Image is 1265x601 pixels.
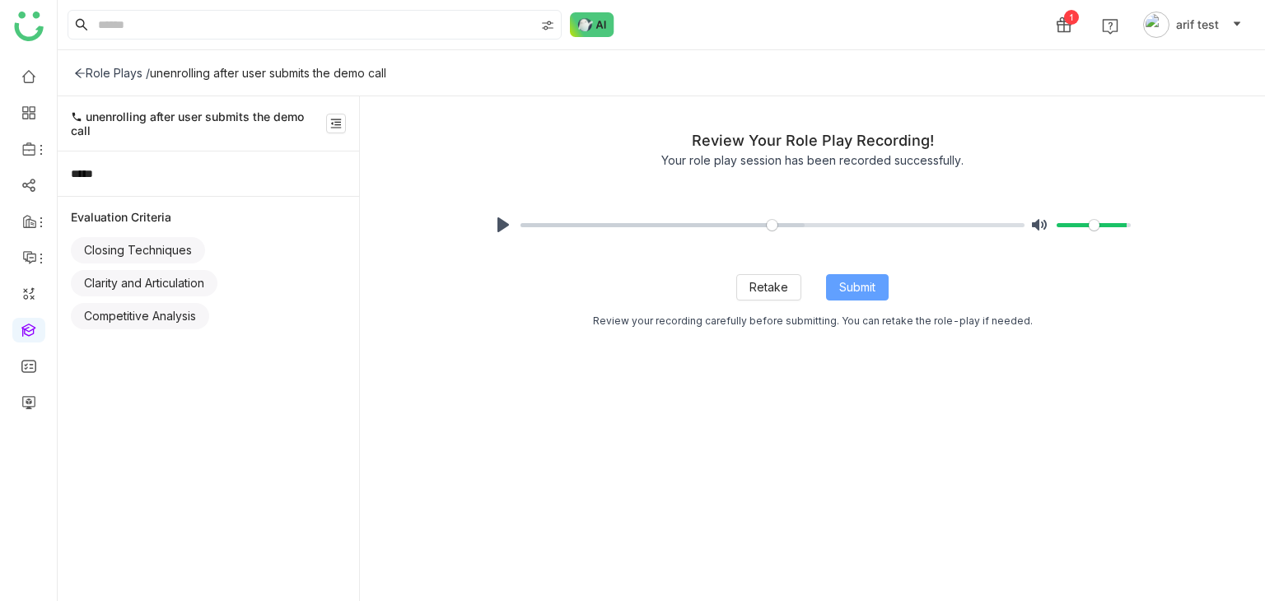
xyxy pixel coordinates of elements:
div: Clarity and Articulation [71,270,217,296]
input: Volume [1057,217,1131,233]
img: search-type.svg [541,19,554,32]
div: Review your recording carefully before submitting. You can retake the role-play if needed. [480,314,1145,328]
img: avatar [1143,12,1169,38]
span: unenrolling after user submits the demo call [71,109,304,137]
button: arif test [1140,12,1245,38]
button: Retake [736,274,801,300]
img: help.svg [1102,18,1118,35]
img: logo [14,12,44,41]
span: Retake [749,278,788,296]
div: Evaluation Criteria [71,210,346,224]
img: ask-buddy-normal.svg [570,12,614,37]
span: arif test [1176,16,1219,34]
div: Your role play session has been recorded successfully. [393,151,1232,169]
span: Submit [839,278,875,296]
div: Review Your Role Play Recording! [393,129,1232,151]
div: Closing Techniques [71,237,205,263]
button: Submit [826,274,889,300]
input: Seek [520,217,1025,233]
div: Role Plays / [74,66,150,80]
button: Play [490,212,516,238]
div: unenrolling after user submits the demo call [150,66,386,80]
div: 1 [1064,10,1079,25]
div: Competitive Analysis [71,303,209,329]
